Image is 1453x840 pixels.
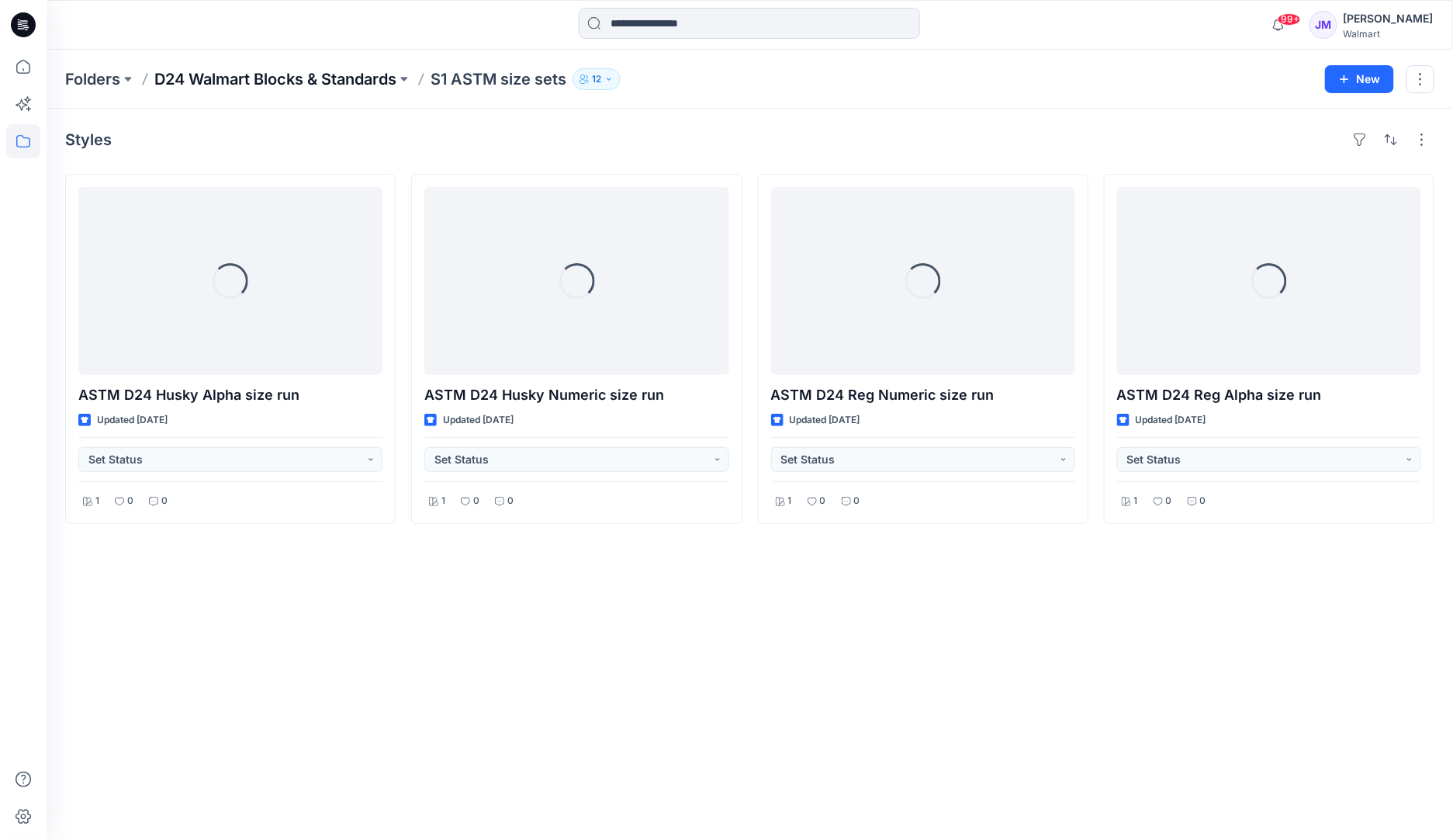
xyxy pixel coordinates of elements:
[1278,13,1301,26] span: 99+
[1117,384,1421,406] p: ASTM D24 Reg Alpha size run
[473,493,479,509] p: 0
[1344,28,1434,40] div: Walmart
[65,130,112,149] h4: Styles
[424,384,728,406] p: ASTM D24 Husky Numeric size run
[788,493,792,509] p: 1
[790,412,860,429] p: Updated [DATE]
[573,68,621,90] button: 12
[443,412,514,429] p: Updated [DATE]
[592,71,601,88] p: 12
[854,493,860,509] p: 0
[1136,412,1206,429] p: Updated [DATE]
[97,412,168,429] p: Updated [DATE]
[1200,493,1206,509] p: 0
[507,493,514,509] p: 0
[1309,11,1337,39] div: JM
[161,493,168,509] p: 0
[95,493,99,509] p: 1
[154,68,396,90] a: D24 Walmart Blocks & Standards
[1325,65,1394,93] button: New
[771,384,1075,406] p: ASTM D24 Reg Numeric size run
[1134,493,1138,509] p: 1
[127,493,133,509] p: 0
[441,493,445,509] p: 1
[65,68,120,90] a: Folders
[820,493,826,509] p: 0
[431,68,566,90] p: S1 ASTM size sets
[1344,9,1434,28] div: [PERSON_NAME]
[1166,493,1172,509] p: 0
[78,384,382,406] p: ASTM D24 Husky Alpha size run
